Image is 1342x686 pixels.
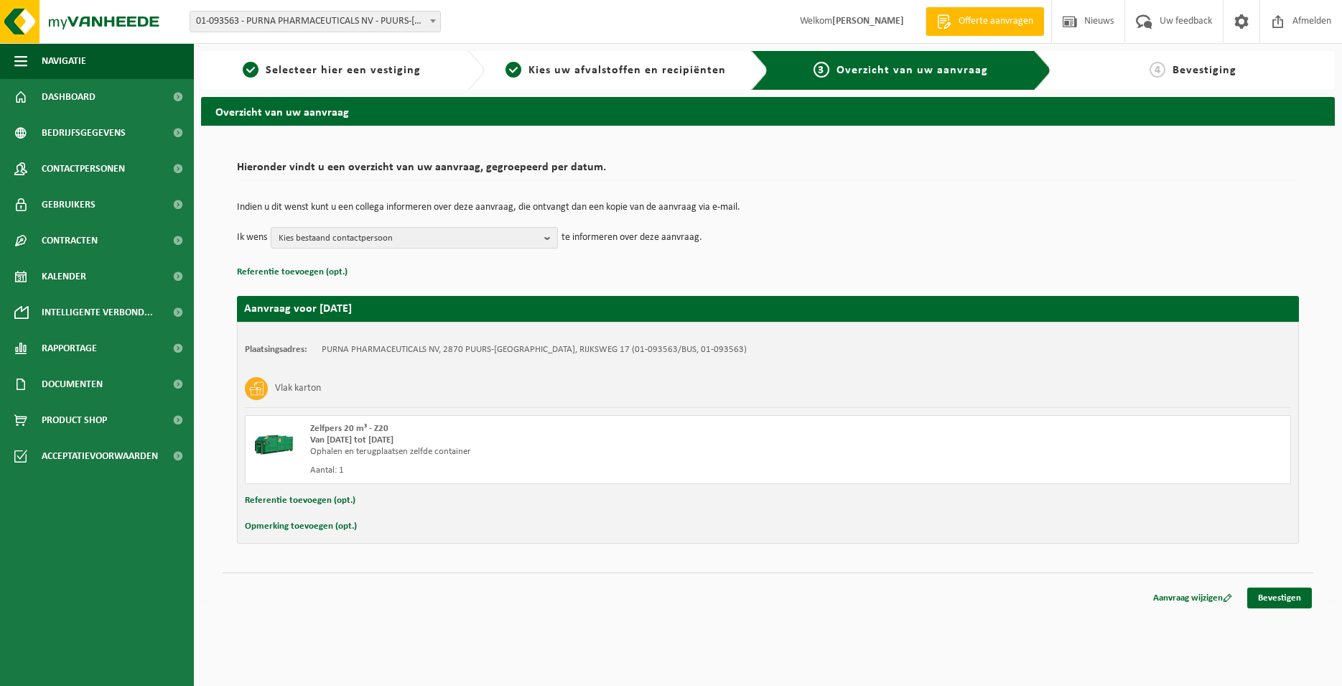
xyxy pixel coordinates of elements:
span: 2 [505,62,521,78]
span: 01-093563 - PURNA PHARMACEUTICALS NV - PUURS-SINT-AMANDS [190,11,441,32]
strong: Plaatsingsadres: [245,345,307,354]
a: Bevestigen [1247,588,1312,608]
span: Contactpersonen [42,151,125,187]
span: Dashboard [42,79,95,115]
img: HK-XZ-20-GN-00.png [253,423,296,466]
button: Referentie toevoegen (opt.) [237,263,348,282]
span: Navigatie [42,43,86,79]
strong: Aanvraag voor [DATE] [244,303,352,315]
span: Rapportage [42,330,97,366]
span: Contracten [42,223,98,259]
span: Zelfpers 20 m³ - Z20 [310,424,388,433]
strong: Van [DATE] tot [DATE] [310,435,393,445]
span: Bedrijfsgegevens [42,115,126,151]
span: Kies uw afvalstoffen en recipiënten [528,65,726,76]
span: Selecteer hier een vestiging [266,65,421,76]
h2: Hieronder vindt u een overzicht van uw aanvraag, gegroepeerd per datum. [237,162,1299,181]
p: Ik wens [237,227,267,249]
span: Offerte aanvragen [955,14,1037,29]
a: Aanvraag wijzigen [1142,588,1243,608]
a: 2Kies uw afvalstoffen en recipiënten [492,62,740,79]
button: Kies bestaand contactpersoon [271,227,558,249]
td: PURNA PHARMACEUTICALS NV, 2870 PUURS-[GEOGRAPHIC_DATA], RIJKSWEG 17 (01-093563/BUS, 01-093563) [322,344,747,356]
span: Acceptatievoorwaarden [42,438,158,474]
div: Ophalen en terugplaatsen zelfde container [310,446,826,458]
span: Kies bestaand contactpersoon [279,228,539,249]
span: Overzicht van uw aanvraag [837,65,988,76]
button: Opmerking toevoegen (opt.) [245,517,357,536]
button: Referentie toevoegen (opt.) [245,491,355,510]
p: Indien u dit wenst kunt u een collega informeren over deze aanvraag, die ontvangt dan een kopie v... [237,203,1299,213]
iframe: chat widget [7,654,240,686]
span: Product Shop [42,402,107,438]
h2: Overzicht van uw aanvraag [201,97,1335,125]
span: 1 [243,62,258,78]
span: 3 [814,62,829,78]
strong: [PERSON_NAME] [832,16,904,27]
span: Bevestiging [1173,65,1236,76]
span: Kalender [42,259,86,295]
h3: Vlak karton [275,377,321,400]
span: 01-093563 - PURNA PHARMACEUTICALS NV - PUURS-SINT-AMANDS [190,11,440,32]
a: 1Selecteer hier een vestiging [208,62,456,79]
span: Intelligente verbond... [42,295,153,330]
span: 4 [1150,62,1165,78]
span: Documenten [42,366,103,402]
span: Gebruikers [42,187,95,223]
div: Aantal: 1 [310,465,826,476]
p: te informeren over deze aanvraag. [562,227,702,249]
a: Offerte aanvragen [926,7,1044,36]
